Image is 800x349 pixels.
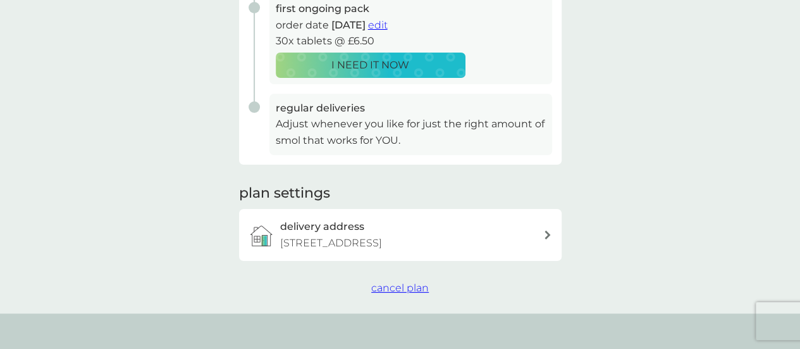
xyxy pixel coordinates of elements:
[331,19,366,31] span: [DATE]
[276,116,546,148] p: Adjust whenever you like for just the right amount of smol that works for YOU.
[276,17,546,34] p: order date
[368,19,388,31] span: edit
[371,280,429,296] button: cancel plan
[331,57,409,73] p: I NEED IT NOW
[276,53,465,78] button: I NEED IT NOW
[276,1,546,17] h3: first ongoing pack
[239,209,562,260] a: delivery address[STREET_ADDRESS]
[368,17,388,34] button: edit
[280,219,364,235] h3: delivery address
[276,33,546,49] p: 30x tablets @ £6.50
[280,235,382,251] p: [STREET_ADDRESS]
[239,184,330,203] h2: plan settings
[276,100,546,117] h3: regular deliveries
[371,282,429,294] span: cancel plan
